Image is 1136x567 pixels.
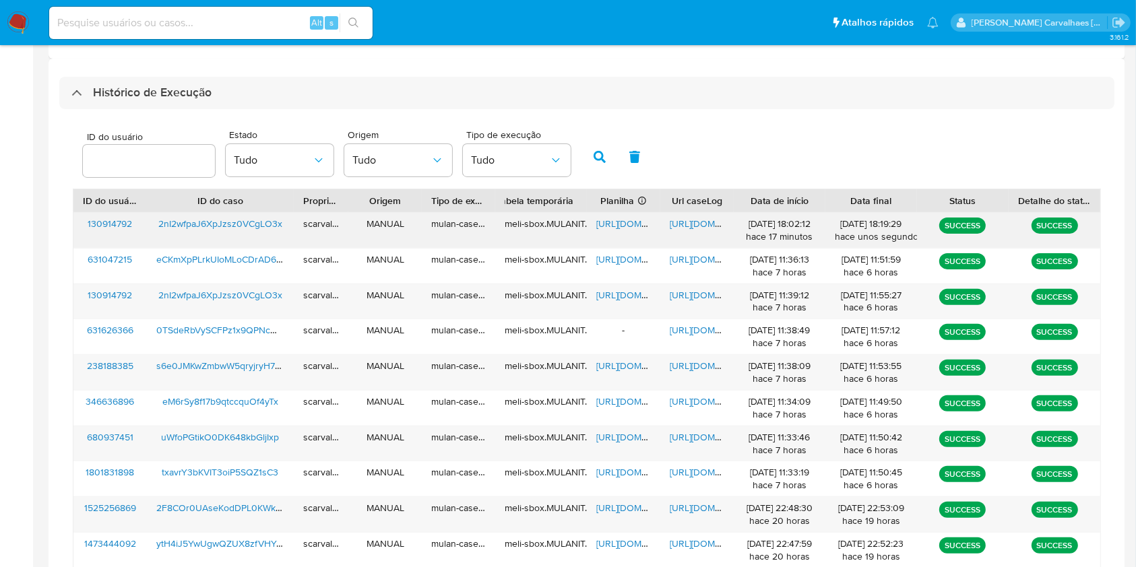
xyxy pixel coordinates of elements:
[1110,32,1129,42] span: 3.161.2
[49,14,373,32] input: Pesquise usuários ou casos...
[311,16,322,29] span: Alt
[842,15,914,30] span: Atalhos rápidos
[1112,15,1126,30] a: Sair
[340,13,367,32] button: search-icon
[927,17,939,28] a: Notificações
[329,16,334,29] span: s
[972,16,1108,29] p: sara.carvalhaes@mercadopago.com.br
